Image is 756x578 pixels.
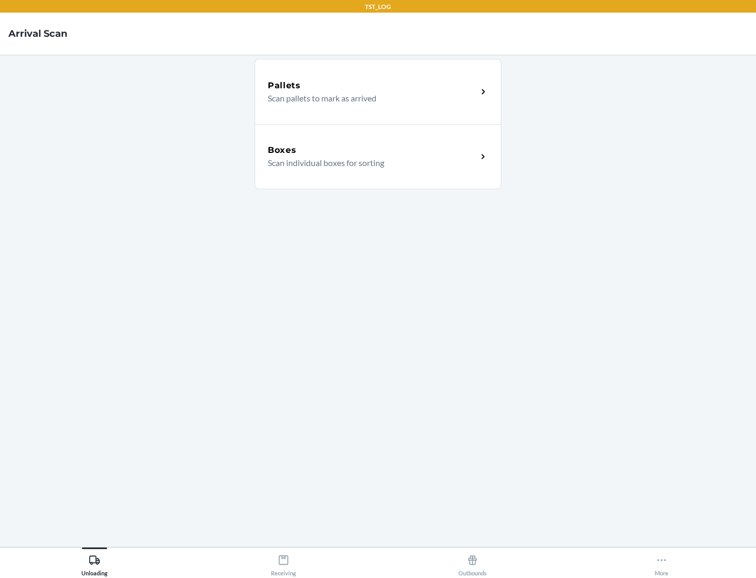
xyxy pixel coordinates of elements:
div: Unloading [81,550,108,576]
h4: Arrival Scan [8,27,67,40]
div: Outbounds [458,550,487,576]
a: PalletsScan pallets to mark as arrived [255,59,501,124]
p: Scan individual boxes for sorting [268,157,469,169]
button: Outbounds [378,548,567,576]
p: TST_LOG [365,2,391,12]
p: Scan pallets to mark as arrived [268,92,469,105]
h5: Pallets [268,79,301,92]
button: Receiving [189,548,378,576]
h5: Boxes [268,144,297,157]
div: Receiving [271,550,296,576]
a: BoxesScan individual boxes for sorting [255,124,501,189]
button: More [567,548,756,576]
div: More [655,550,668,576]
